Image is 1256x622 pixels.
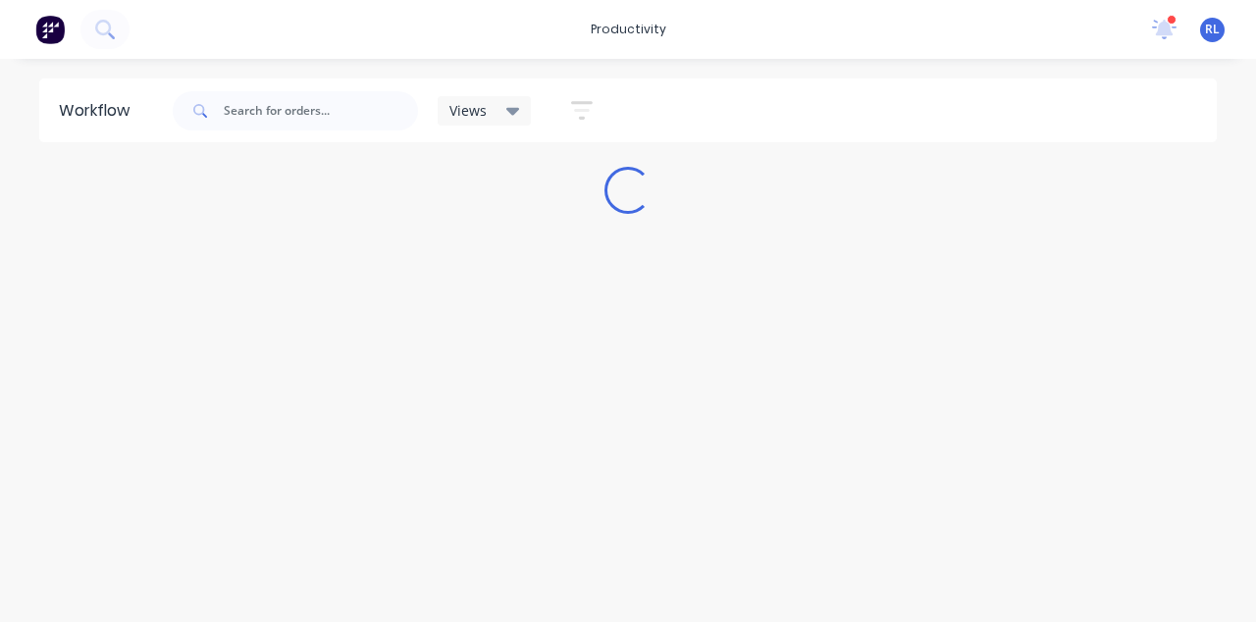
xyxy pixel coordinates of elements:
input: Search for orders... [224,91,418,130]
span: Views [449,100,487,121]
div: Workflow [59,99,139,123]
img: Factory [35,15,65,44]
div: productivity [581,15,676,44]
span: RL [1205,21,1220,38]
